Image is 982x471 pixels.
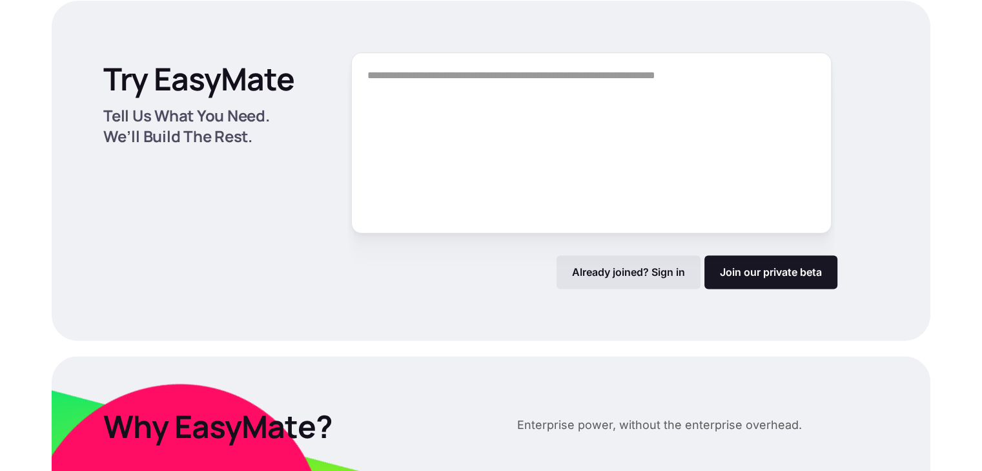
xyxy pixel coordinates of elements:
p: Tell Us What You Need. We’ll Build The Rest. [103,105,309,147]
form: Form [351,52,837,289]
p: Enterprise power, without the enterprise overhead. [517,415,802,435]
a: Join our private beta [704,255,837,289]
p: Why EasyMate? [103,408,476,445]
p: Already joined? Sign in [572,266,685,278]
a: Already joined? Sign in [557,255,701,289]
p: Try EasyMate [103,60,294,98]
